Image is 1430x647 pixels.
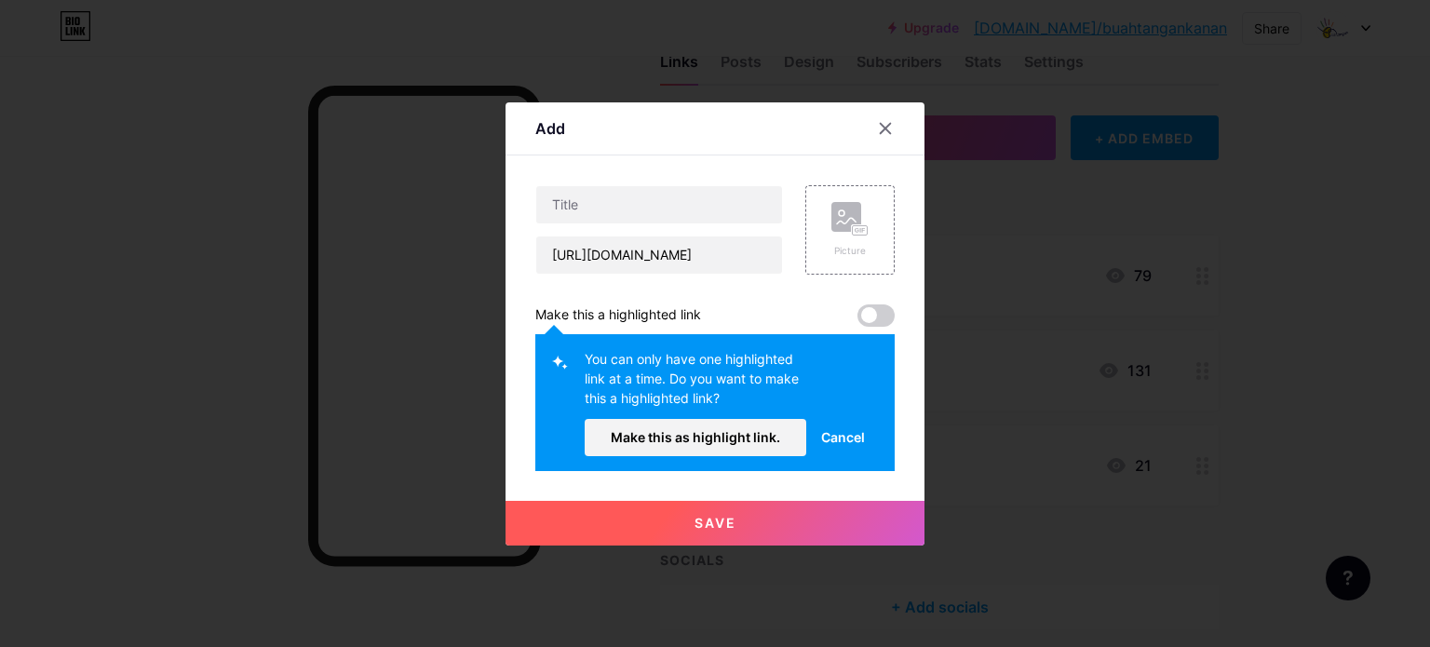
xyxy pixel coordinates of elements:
[585,349,806,419] div: You can only have one highlighted link at a time. Do you want to make this a highlighted link?
[506,501,924,546] button: Save
[821,427,865,447] span: Cancel
[535,117,565,140] div: Add
[536,236,782,274] input: URL
[831,244,869,258] div: Picture
[806,419,880,456] button: Cancel
[695,515,736,531] span: Save
[611,429,780,445] span: Make this as highlight link.
[585,419,806,456] button: Make this as highlight link.
[536,186,782,223] input: Title
[535,304,701,327] div: Make this a highlighted link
